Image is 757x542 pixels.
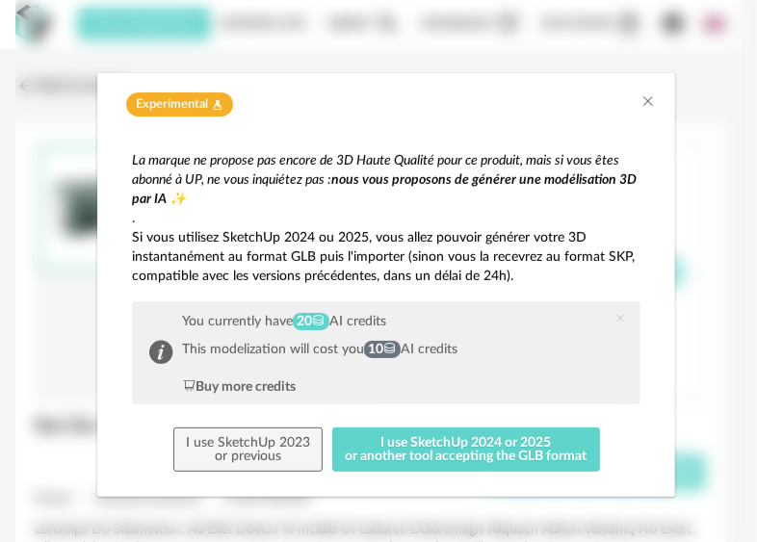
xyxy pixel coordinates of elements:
p: Si vous utilisez SketchUp 2024 ou 2025, vous allez pouvoir générer votre 3D instantanément au for... [132,228,640,286]
span: Experimental [136,96,208,113]
div: Buy more credits [182,377,296,397]
div: dialog [97,73,675,496]
span: 20 [293,313,329,330]
button: I use SketchUp 2023or previous [173,427,324,472]
em: La marque ne propose pas encore de 3D Haute Qualité pour ce produit, mais si vous êtes abonné à U... [132,154,619,187]
span: Flask icon [212,96,223,113]
p: . [132,209,640,228]
em: nous vous proposons de générer une modélisation 3D par IA ✨ [132,173,637,206]
span: 10 [364,341,401,358]
button: Close [640,92,656,113]
button: I use SketchUp 2024 or 2025or another tool accepting the GLB format [332,427,600,472]
div: You currently have AI credits [182,314,457,330]
div: This modelization will cost you AI credits [182,342,457,358]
